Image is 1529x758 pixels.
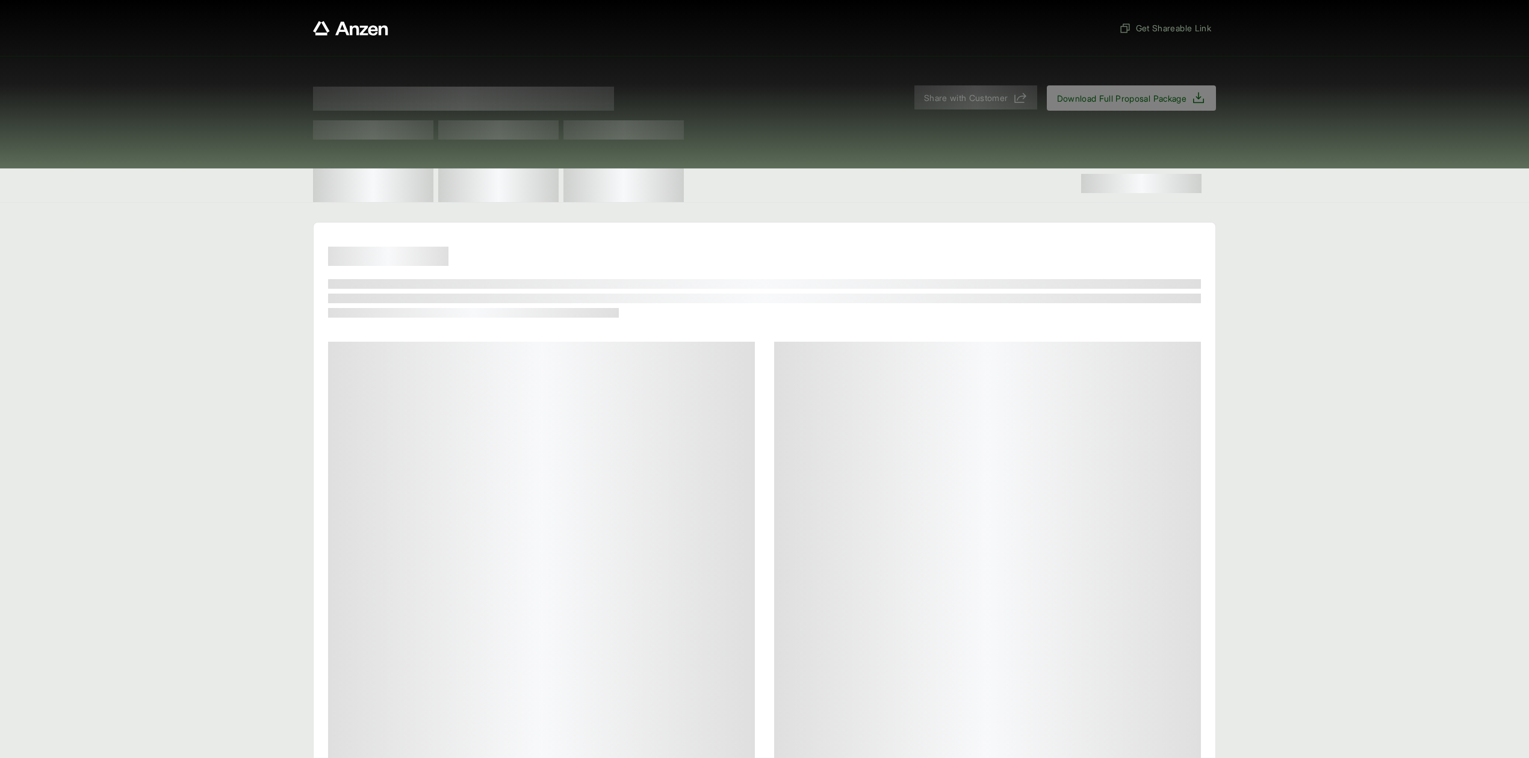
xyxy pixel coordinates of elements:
[313,21,388,35] a: Anzen website
[924,91,1008,104] span: Share with Customer
[1114,17,1216,39] button: Get Shareable Link
[563,120,684,140] span: Test
[1119,22,1211,34] span: Get Shareable Link
[438,120,559,140] span: Test
[313,87,614,111] span: Proposal for
[313,120,433,140] span: Test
